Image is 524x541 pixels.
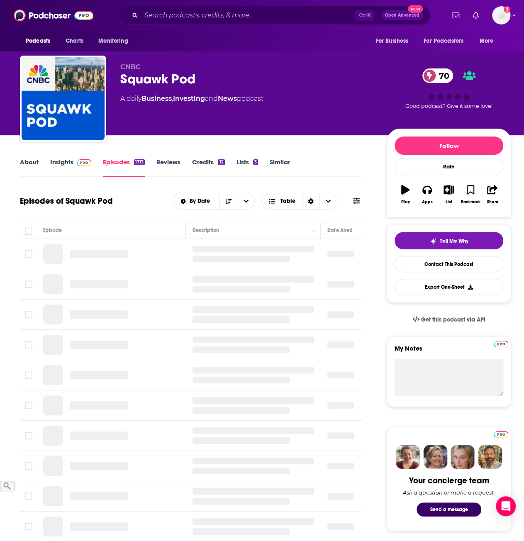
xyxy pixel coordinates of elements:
div: Apps [422,200,433,205]
span: Toggle select row [25,492,32,500]
span: Toggle select row [25,250,32,258]
div: Description [193,225,219,235]
a: Show notifications dropdown [448,8,463,22]
div: A daily podcast [120,94,263,104]
a: News [218,95,237,102]
div: Rate [395,158,503,175]
button: open menu [474,33,504,49]
a: Business [141,95,172,102]
img: Jules Profile [451,445,475,469]
button: List [438,180,460,210]
div: 3 [253,159,258,165]
span: , [172,95,173,102]
span: Podcasts [26,35,50,47]
a: Credits12 [192,158,224,177]
div: Share [487,200,498,205]
a: Show notifications dropdown [469,8,482,22]
a: 70 [422,68,453,83]
button: Choose View [261,193,337,210]
img: Barbara Profile [423,445,447,469]
span: Tell Me Why [440,238,468,244]
a: Pro website [494,430,508,438]
span: By Date [190,198,213,204]
button: Column Actions [309,226,319,236]
h2: Choose List sort [173,193,255,210]
div: Search podcasts, credits, & more... [118,6,430,25]
a: Pro website [494,339,508,347]
a: Get this podcast via API [406,309,492,330]
span: Ctrl K [355,10,375,21]
img: Sydney Profile [396,445,420,469]
span: Toggle select row [25,432,32,439]
div: Ask a question or make a request. [403,489,495,496]
a: Similar [270,158,290,177]
button: Follow [395,136,503,155]
span: Toggle select row [25,523,32,530]
span: Toggle select row [25,371,32,379]
img: User Profile [492,6,510,24]
img: Podchaser Pro [77,159,91,166]
span: CNBC [120,63,141,71]
span: Monitoring [98,35,128,47]
span: New [408,5,423,13]
div: Play [401,200,410,205]
button: Bookmark [460,180,481,210]
button: Share [482,180,503,210]
button: tell me why sparkleTell Me Why [395,232,503,249]
span: and [205,95,218,102]
img: tell me why sparkle [430,238,436,244]
button: Send a message [417,502,481,517]
button: Export One-Sheet [395,279,503,295]
div: Episode [43,225,62,235]
button: open menu [370,33,419,49]
svg: Add a profile image [504,6,510,13]
div: List [446,200,452,205]
span: For Podcasters [424,35,463,47]
span: For Business [375,35,408,47]
div: Sort Direction [302,193,319,209]
img: Podchaser - Follow, Share and Rate Podcasts [14,7,93,23]
img: Podchaser Pro [494,431,508,438]
img: Jon Profile [478,445,502,469]
button: open menu [20,33,61,49]
label: My Notes [395,344,503,359]
img: Podchaser Pro [494,341,508,347]
button: open menu [237,193,254,209]
div: 1713 [134,159,145,165]
button: open menu [173,198,220,204]
button: Sort Direction [219,193,237,209]
span: Toggle select row [25,311,32,318]
div: Your concierge team [409,475,489,486]
span: Toggle select row [25,402,32,409]
button: Show profile menu [492,6,510,24]
a: Contact This Podcast [395,256,503,272]
a: Episodes1713 [103,158,145,177]
button: Open AdvancedNew [381,10,423,20]
span: Toggle select row [25,280,32,288]
a: Reviews [156,158,180,177]
button: Apps [416,180,438,210]
span: More [480,35,494,47]
h1: Episodes of Squawk Pod [20,196,113,206]
span: Logged in as mmjamo [492,6,510,24]
input: Search podcasts, credits, & more... [141,9,355,22]
a: Squawk Pod [22,57,105,140]
span: Toggle select row [25,462,32,470]
span: Open Advanced [385,13,419,17]
div: 12 [218,159,224,165]
div: Date Aired [327,225,353,235]
a: Lists3 [236,158,258,177]
a: InsightsPodchaser Pro [50,158,91,177]
button: open menu [93,33,139,49]
a: Charts [60,33,88,49]
span: Good podcast? Give it some love! [405,103,492,109]
span: Charts [66,35,83,47]
span: Get this podcast via API [421,316,485,323]
span: Table [280,198,295,204]
a: Investing [173,95,205,102]
div: 70Good podcast? Give it some love! [387,63,511,115]
span: Toggle select row [25,341,32,348]
button: open menu [418,33,475,49]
